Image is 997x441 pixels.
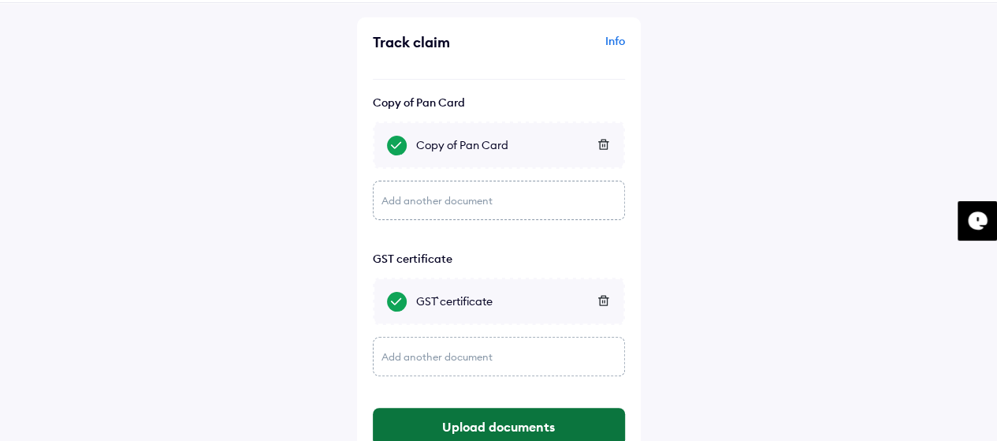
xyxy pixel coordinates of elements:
[503,33,625,63] div: Info
[373,252,625,266] div: GST certificate
[373,181,625,220] div: Add another document
[373,95,625,110] div: Copy of Pan Card
[373,337,625,376] div: Add another document
[416,137,611,153] div: Copy of Pan Card
[416,293,611,309] div: GST` certificate
[373,33,495,51] div: Track claim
